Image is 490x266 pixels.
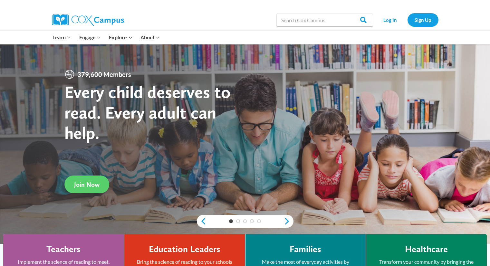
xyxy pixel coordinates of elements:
strong: Every child deserves to read. Every adult can help. [64,81,231,143]
span: Explore [109,33,132,42]
h4: Families [290,244,321,255]
h4: Healthcare [405,244,448,255]
span: Join Now [74,181,100,188]
a: 4 [250,219,254,223]
a: next [284,217,293,225]
nav: Primary Navigation [49,31,164,44]
a: 1 [229,219,233,223]
div: content slider buttons [197,215,293,228]
a: Sign Up [408,13,438,26]
img: Cox Campus [52,14,124,26]
h4: Education Leaders [149,244,220,255]
h4: Teachers [46,244,81,255]
input: Search Cox Campus [276,14,373,26]
a: 3 [243,219,247,223]
a: Log In [376,13,404,26]
a: Join Now [64,176,109,193]
span: 379,600 Members [75,69,134,80]
a: previous [197,217,207,225]
span: About [140,33,160,42]
nav: Secondary Navigation [376,13,438,26]
a: 5 [257,219,261,223]
span: Engage [79,33,101,42]
a: 2 [236,219,240,223]
span: Learn [53,33,71,42]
